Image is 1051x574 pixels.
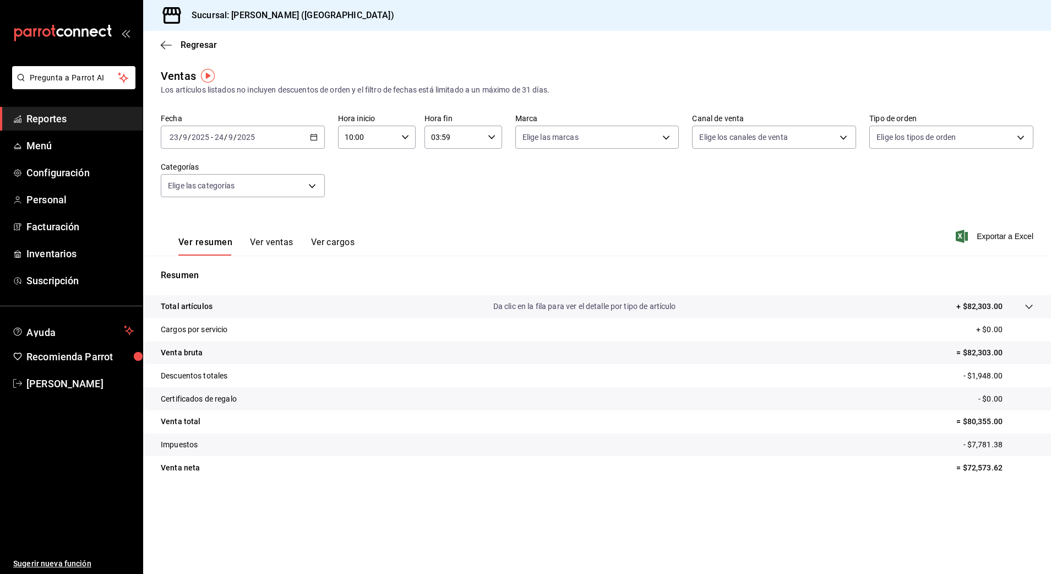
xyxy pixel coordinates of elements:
[515,115,679,122] label: Marca
[876,132,956,143] span: Elige los tipos de orden
[214,133,224,142] input: --
[26,349,134,364] span: Recomienda Parrot
[493,301,676,312] p: Da clic en la fila para ver el detalle por tipo de artículo
[121,29,130,37] button: open_drawer_menu
[26,376,134,391] span: [PERSON_NAME]
[182,133,188,142] input: --
[178,237,355,256] div: navigation tabs
[161,301,213,312] p: Total artículos
[956,347,1033,359] p: = $82,303.00
[976,324,1033,335] p: + $0.00
[26,246,134,261] span: Inventarios
[181,40,217,50] span: Regresar
[311,237,355,256] button: Ver cargos
[26,192,134,207] span: Personal
[179,133,182,142] span: /
[233,133,237,142] span: /
[211,133,213,142] span: -
[161,68,196,84] div: Ventas
[692,115,856,122] label: Canal de venta
[161,324,228,335] p: Cargos por servicio
[963,439,1033,451] p: - $7,781.38
[250,237,293,256] button: Ver ventas
[161,40,217,50] button: Regresar
[958,230,1033,243] button: Exportar a Excel
[26,219,134,234] span: Facturación
[522,132,579,143] span: Elige las marcas
[869,115,1033,122] label: Tipo de orden
[956,301,1003,312] p: + $82,303.00
[12,66,135,89] button: Pregunta a Parrot AI
[228,133,233,142] input: --
[956,416,1033,427] p: = $80,355.00
[161,370,227,382] p: Descuentos totales
[26,273,134,288] span: Suscripción
[161,84,1033,96] div: Los artículos listados no incluyen descuentos de orden y el filtro de fechas está limitado a un m...
[161,439,198,451] p: Impuestos
[178,237,232,256] button: Ver resumen
[161,163,325,171] label: Categorías
[183,9,394,22] h3: Sucursal: [PERSON_NAME] ([GEOGRAPHIC_DATA])
[26,138,134,153] span: Menú
[424,115,502,122] label: Hora fin
[978,393,1033,405] p: - $0.00
[26,111,134,126] span: Reportes
[161,347,203,359] p: Venta bruta
[8,80,135,91] a: Pregunta a Parrot AI
[30,72,118,84] span: Pregunta a Parrot AI
[26,324,119,337] span: Ayuda
[224,133,227,142] span: /
[191,133,210,142] input: ----
[699,132,787,143] span: Elige los canales de venta
[168,180,235,191] span: Elige las categorías
[201,69,215,83] img: Tooltip marker
[169,133,179,142] input: --
[26,165,134,180] span: Configuración
[161,269,1033,282] p: Resumen
[161,416,200,427] p: Venta total
[13,558,134,570] span: Sugerir nueva función
[188,133,191,142] span: /
[963,370,1033,382] p: - $1,948.00
[956,462,1033,474] p: = $72,573.62
[161,115,325,122] label: Fecha
[237,133,255,142] input: ----
[161,462,200,474] p: Venta neta
[338,115,416,122] label: Hora inicio
[161,393,237,405] p: Certificados de regalo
